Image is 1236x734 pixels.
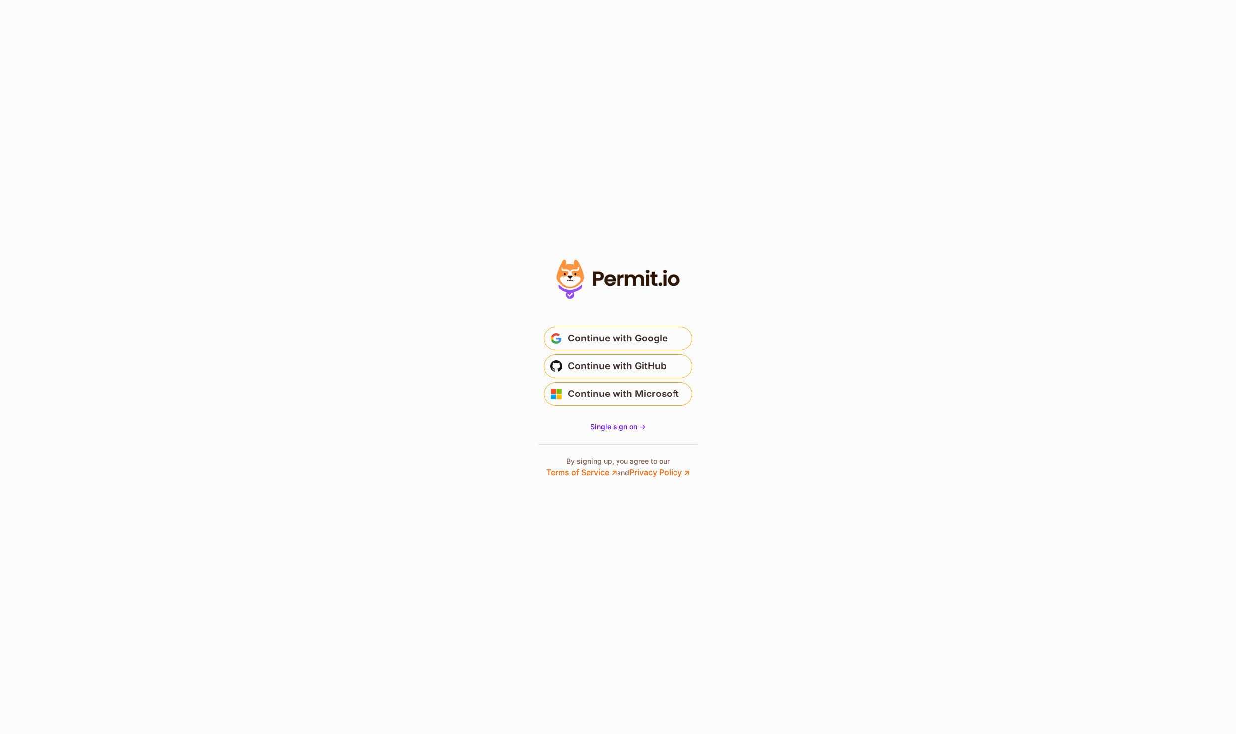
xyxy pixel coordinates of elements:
span: Single sign on -> [590,422,646,431]
span: Continue with GitHub [568,358,667,374]
a: Single sign on -> [590,422,646,432]
a: Privacy Policy ↗ [629,467,690,477]
span: Continue with Google [568,331,668,346]
a: Terms of Service ↗ [546,467,617,477]
button: Continue with Microsoft [544,382,692,406]
button: Continue with Google [544,327,692,350]
p: By signing up, you agree to our and [546,456,690,478]
button: Continue with GitHub [544,354,692,378]
span: Continue with Microsoft [568,386,679,402]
